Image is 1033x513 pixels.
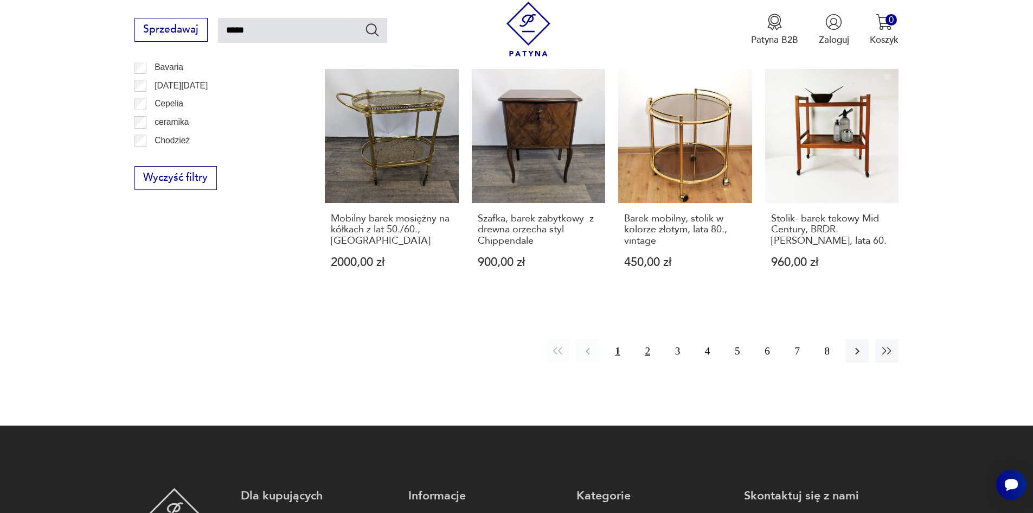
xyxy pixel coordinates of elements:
[751,34,798,46] p: Patyna B2B
[766,14,783,30] img: Ikona medalu
[576,488,731,504] p: Kategorie
[726,339,749,363] button: 5
[408,488,563,504] p: Informacje
[819,34,849,46] p: Zaloguj
[606,339,629,363] button: 1
[331,257,453,268] p: 2000,00 zł
[819,14,849,46] button: Zaloguj
[765,69,899,294] a: Stolik- barek tekowy Mid Century, BRDR.FORBO, Dania, lata 60.Stolik- barek tekowy Mid Century, BR...
[825,14,842,30] img: Ikonka użytkownika
[696,339,719,363] button: 4
[325,69,459,294] a: Mobilny barek mosiężny na kółkach z lat 50./60., FRANCJAMobilny barek mosiężny na kółkach z lat 5...
[870,34,899,46] p: Koszyk
[870,14,899,46] button: 0Koszyk
[364,22,380,37] button: Szukaj
[624,257,746,268] p: 450,00 zł
[155,79,208,93] p: [DATE][DATE]
[155,115,189,129] p: ceramika
[786,339,809,363] button: 7
[155,60,183,74] p: Bavaria
[744,488,899,504] p: Skontaktuj się z nami
[751,14,798,46] button: Patyna B2B
[886,14,897,26] div: 0
[751,14,798,46] a: Ikona medaluPatyna B2B
[771,213,893,246] h3: Stolik- barek tekowy Mid Century, BRDR.[PERSON_NAME], lata 60.
[155,134,190,148] p: Chodzież
[134,26,208,35] a: Sprzedawaj
[331,213,453,246] h3: Mobilny barek mosiężny na kółkach z lat 50./60., [GEOGRAPHIC_DATA]
[755,339,779,363] button: 6
[624,213,746,246] h3: Barek mobilny, stolik w kolorze złotym, lata 80., vintage
[478,213,600,246] h3: Szafka, barek zabytkowy z drewna orzecha styl Chippendale
[155,151,187,166] p: Ćmielów
[636,339,659,363] button: 2
[241,488,395,504] p: Dla kupujących
[771,257,893,268] p: 960,00 zł
[618,69,752,294] a: Barek mobilny, stolik w kolorze złotym, lata 80., vintageBarek mobilny, stolik w kolorze złotym, ...
[666,339,689,363] button: 3
[478,257,600,268] p: 900,00 zł
[155,97,183,111] p: Cepelia
[876,14,893,30] img: Ikona koszyka
[134,18,208,42] button: Sprzedawaj
[996,470,1026,500] iframe: Smartsupp widget button
[816,339,839,363] button: 8
[501,2,556,56] img: Patyna - sklep z meblami i dekoracjami vintage
[472,69,606,294] a: Szafka, barek zabytkowy z drewna orzecha styl ChippendaleSzafka, barek zabytkowy z drewna orzecha...
[134,166,217,190] button: Wyczyść filtry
